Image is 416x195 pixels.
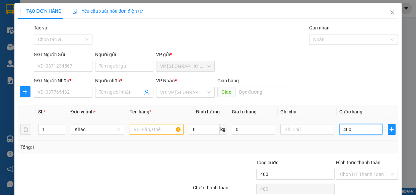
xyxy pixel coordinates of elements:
[309,25,330,30] label: Gán nhãn
[156,78,175,83] span: VP Nhận
[156,51,215,58] div: VP gửi
[235,87,291,97] input: Dọc đường
[217,87,235,97] span: Giao
[256,160,278,165] span: Tổng cước
[388,124,396,135] button: plus
[390,10,395,15] span: close
[388,127,395,132] span: plus
[20,143,161,151] div: Tổng: 1
[72,8,143,14] span: Yêu cầu xuất hóa đơn điện tử
[217,78,239,83] span: Giao hàng
[280,124,334,135] input: Ghi Chú
[20,86,30,97] button: plus
[144,90,149,95] span: user-add
[232,109,257,114] span: Giá trị hàng
[75,124,121,134] span: Khác
[34,25,47,30] label: Tác vụ
[130,109,151,114] span: Tên hàng
[95,51,154,58] div: Người gửi
[339,109,362,114] span: Cước hàng
[71,109,96,114] span: Đơn vị tính
[196,109,219,114] span: Định lượng
[95,77,154,84] div: Người nhận
[34,51,92,58] div: SĐT Người Gửi
[18,8,61,14] span: TẠO ĐƠN HÀNG
[220,124,226,135] span: kg
[20,124,31,135] button: delete
[20,89,30,94] span: plus
[383,3,402,22] button: Close
[278,105,337,118] th: Ghi chú
[18,9,22,13] span: plus
[160,61,211,71] span: VP Ninh Sơn
[72,9,78,14] img: icon
[34,77,92,84] div: SĐT Người Nhận
[38,109,44,114] span: SL
[336,160,380,165] label: Hình thức thanh toán
[232,124,275,135] input: 0
[130,124,184,135] input: VD: Bàn, Ghế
